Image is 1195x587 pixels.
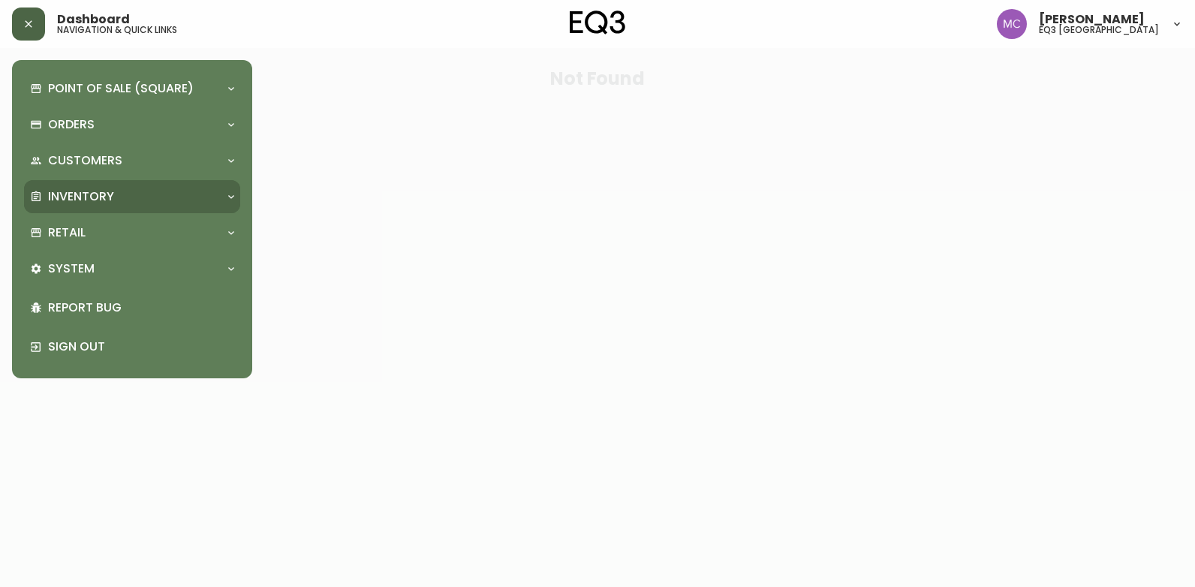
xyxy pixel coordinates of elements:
h5: navigation & quick links [57,26,177,35]
p: Inventory [48,188,114,205]
p: Retail [48,224,86,241]
img: 6dbdb61c5655a9a555815750a11666cc [997,9,1027,39]
span: [PERSON_NAME] [1039,14,1145,26]
h5: eq3 [GEOGRAPHIC_DATA] [1039,26,1159,35]
div: Customers [24,144,240,177]
p: Sign Out [48,339,234,355]
div: Sign Out [24,327,240,366]
p: Orders [48,116,95,133]
div: Orders [24,108,240,141]
div: System [24,252,240,285]
p: System [48,260,95,277]
div: Point of Sale (Square) [24,72,240,105]
img: logo [570,11,625,35]
span: Dashboard [57,14,130,26]
div: Inventory [24,180,240,213]
p: Point of Sale (Square) [48,80,194,97]
div: Retail [24,216,240,249]
p: Report Bug [48,300,234,316]
div: Report Bug [24,288,240,327]
p: Customers [48,152,122,169]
